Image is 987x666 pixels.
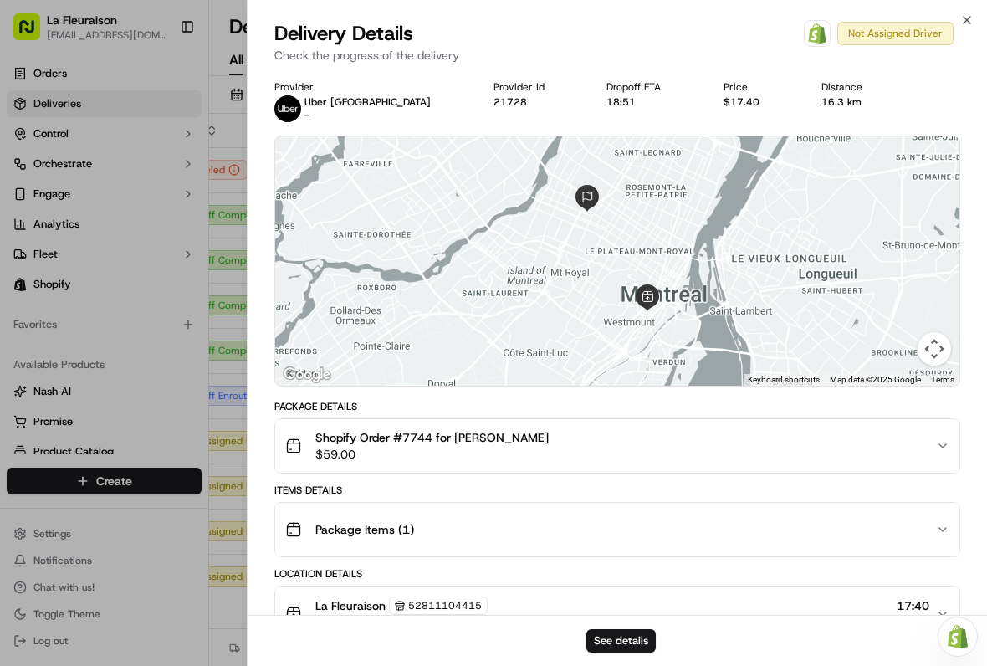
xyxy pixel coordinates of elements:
div: Items Details [274,484,960,497]
span: Shopify Order #7744 for [PERSON_NAME] [315,429,549,446]
span: La Fleuraison [315,597,386,614]
p: Check the progress of the delivery [274,47,960,64]
a: 📗Knowledge Base [10,322,135,352]
button: 21728 [493,95,527,109]
img: Nash [17,17,50,50]
span: [PERSON_NAME] [52,259,136,273]
span: $59.00 [315,446,549,463]
span: Delivery Details [274,20,413,47]
img: uber-new-logo.jpeg [274,95,301,122]
button: La Fleuraison5281110441517:40[DATE] [275,587,959,642]
span: Package Items ( 1 ) [315,521,414,538]
div: Dropoff ETA [606,80,697,94]
div: 18:51 [606,95,697,109]
button: Start new chat [284,165,304,185]
button: See details [586,629,656,653]
a: Open this area in Google Maps (opens a new window) [279,364,335,386]
a: Terms (opens in new tab) [931,375,954,384]
img: Masood Aslam [17,243,43,270]
span: - [304,109,309,122]
button: Map camera controls [918,332,951,366]
div: 💻 [141,330,155,344]
button: See all [259,214,304,234]
span: API Documentation [158,329,268,346]
div: 📗 [17,330,30,344]
img: Google [279,364,335,386]
a: 💻API Documentation [135,322,275,352]
span: [DATE] [893,614,929,631]
div: We're available if you need us! [75,177,230,190]
img: 1736555255976-a54dd68f-1ca7-489b-9aae-adbdc363a1c4 [33,260,47,274]
a: Powered byPylon [118,369,202,382]
div: Start new chat [75,160,274,177]
span: [DATE] [148,259,182,273]
div: Distance [821,80,898,94]
span: • [139,259,145,273]
div: Price [724,80,795,94]
div: 16.3 km [821,95,898,109]
div: Provider Id [493,80,580,94]
input: Got a question? Start typing here... [43,108,301,126]
img: 1736555255976-a54dd68f-1ca7-489b-9aae-adbdc363a1c4 [17,160,47,190]
p: Uber [GEOGRAPHIC_DATA] [304,95,431,109]
span: Map data ©2025 Google [830,375,921,384]
span: Pylon [166,370,202,382]
button: Keyboard shortcuts [748,374,820,386]
p: Welcome 👋 [17,67,304,94]
div: $17.40 [724,95,795,109]
span: 17:40 [893,597,929,614]
div: Location Details [274,567,960,581]
button: Package Items (1) [275,503,959,556]
img: Shopify [807,23,827,44]
button: Shopify Order #7744 for [PERSON_NAME]$59.00 [275,419,959,473]
img: 9188753566659_6852d8bf1fb38e338040_72.png [35,160,65,190]
a: Shopify [804,20,831,47]
div: Past conversations [17,218,112,231]
span: Knowledge Base [33,329,128,346]
div: Provider [274,80,467,94]
span: 52811104415 [408,599,482,612]
div: Package Details [274,400,960,413]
